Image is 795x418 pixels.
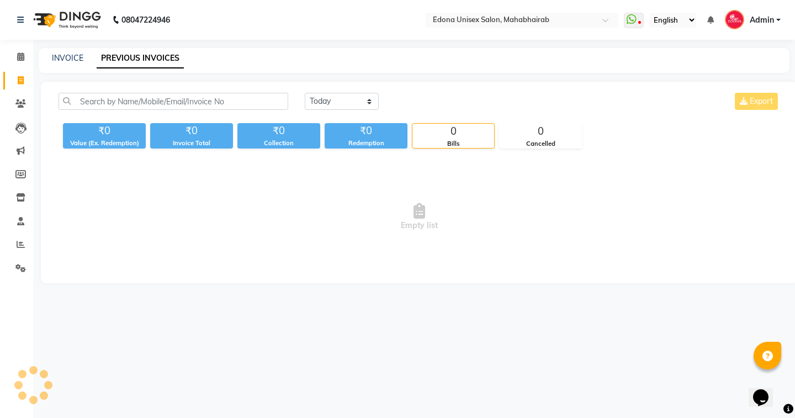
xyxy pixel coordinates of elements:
[500,124,581,139] div: 0
[325,123,407,139] div: ₹0
[97,49,184,68] a: PREVIOUS INVOICES
[750,14,774,26] span: Admin
[150,123,233,139] div: ₹0
[725,10,744,29] img: Admin
[237,123,320,139] div: ₹0
[59,93,288,110] input: Search by Name/Mobile/Email/Invoice No
[28,4,104,35] img: logo
[63,123,146,139] div: ₹0
[500,139,581,149] div: Cancelled
[325,139,407,148] div: Redemption
[150,139,233,148] div: Invoice Total
[412,124,494,139] div: 0
[121,4,170,35] b: 08047224946
[237,139,320,148] div: Collection
[412,139,494,149] div: Bills
[749,374,784,407] iframe: chat widget
[59,162,780,272] span: Empty list
[52,53,83,63] a: INVOICE
[63,139,146,148] div: Value (Ex. Redemption)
